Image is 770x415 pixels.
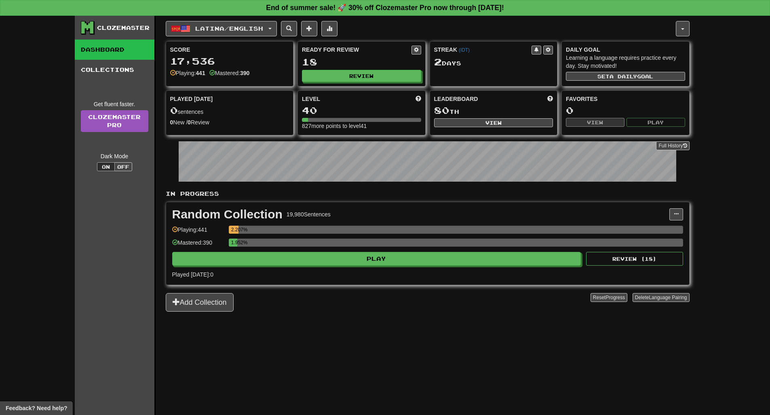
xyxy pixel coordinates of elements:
button: Review (18) [586,252,683,266]
button: Play [172,252,581,266]
a: Collections [75,60,154,80]
button: View [566,118,624,127]
button: Full History [656,141,689,150]
button: View [434,118,553,127]
div: Playing: [170,69,205,77]
button: ResetProgress [591,293,627,302]
button: Search sentences [281,21,297,36]
div: Daily Goal [566,46,685,54]
span: Level [302,95,320,103]
button: More stats [321,21,338,36]
strong: 390 [240,70,249,76]
button: Off [114,162,132,171]
div: Mastered: [209,69,250,77]
span: Latina / English [195,25,263,32]
div: Score [170,46,289,54]
div: 2.207% [231,226,239,234]
div: Clozemaster [97,24,150,32]
div: 0 [566,105,685,115]
button: Latina/English [166,21,277,36]
span: Open feedback widget [6,404,67,412]
strong: 0 [188,119,191,126]
span: Leaderboard [434,95,478,103]
button: Review [302,70,421,82]
a: Dashboard [75,40,154,60]
div: 827 more points to level 41 [302,122,421,130]
div: 40 [302,105,421,115]
div: Day s [434,57,553,67]
button: Seta dailygoal [566,72,685,81]
a: ClozemasterPro [81,110,148,132]
div: Playing: 441 [172,226,225,239]
div: Random Collection [172,208,283,220]
span: 2 [434,56,442,67]
span: This week in points, UTC [547,95,553,103]
span: Played [DATE] [170,95,213,103]
div: 19,980 Sentences [287,210,331,218]
button: Add Collection [166,293,234,312]
div: 17,536 [170,56,289,66]
div: 1.952% [231,239,238,247]
button: Play [627,118,685,127]
span: Score more points to level up [416,95,421,103]
strong: 0 [170,119,173,126]
div: Mastered: 390 [172,239,225,252]
span: 0 [170,105,178,116]
div: Ready for Review [302,46,411,54]
div: New / Review [170,118,289,126]
div: Favorites [566,95,685,103]
strong: 441 [196,70,205,76]
div: Streak [434,46,532,54]
div: sentences [170,105,289,116]
strong: End of summer sale! 🚀 30% off Clozemaster Pro now through [DATE]! [266,4,504,12]
div: 18 [302,57,421,67]
span: Played [DATE]: 0 [172,271,213,278]
div: Get fluent faster. [81,100,148,108]
button: Add sentence to collection [301,21,317,36]
span: Progress [605,295,625,300]
a: (IDT) [459,47,470,53]
button: On [97,162,115,171]
span: 80 [434,105,449,116]
p: In Progress [166,190,690,198]
span: a daily [610,73,637,79]
span: Language Pairing [649,295,687,300]
div: Learning a language requires practice every day. Stay motivated! [566,54,685,70]
div: Dark Mode [81,152,148,160]
div: th [434,105,553,116]
button: DeleteLanguage Pairing [633,293,690,302]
